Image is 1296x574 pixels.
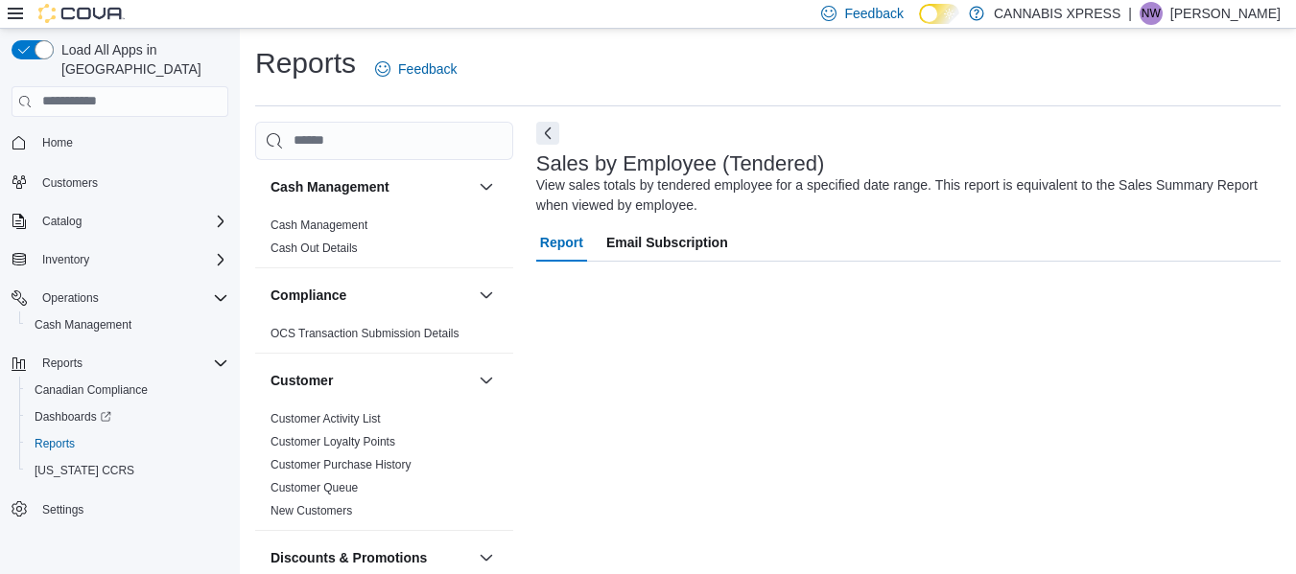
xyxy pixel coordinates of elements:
h3: Cash Management [271,177,389,196]
a: Customer Purchase History [271,458,412,471]
span: Customer Queue [271,480,358,495]
span: New Customers [271,503,352,518]
button: Customer [271,371,471,390]
button: Inventory [35,248,97,271]
button: Cash Management [271,177,471,196]
span: [US_STATE] CCRS [35,463,134,478]
a: Dashboards [27,405,119,428]
div: View sales totals by tendered employee for a specified date range. This report is equivalent to t... [536,175,1271,216]
span: Customer Activity List [271,411,381,426]
a: Settings [35,498,91,521]
button: Next [536,122,559,145]
span: Operations [42,290,99,306]
span: Cash Management [271,218,367,233]
button: Catalog [35,210,89,233]
span: Dashboards [35,409,111,425]
a: Dashboards [19,403,236,430]
span: Catalog [42,214,82,229]
span: Dashboards [27,405,228,428]
button: Inventory [4,246,236,273]
span: Customers [35,170,228,194]
p: | [1128,2,1132,25]
button: Reports [35,352,90,375]
a: Cash Out Details [271,241,358,255]
div: Nathan Wilson [1140,2,1163,25]
span: NW [1142,2,1161,25]
button: Compliance [271,286,471,305]
button: Cash Management [19,311,236,338]
button: Compliance [475,284,498,307]
a: Home [35,131,81,154]
a: Feedback [367,50,464,88]
a: Customer Activity List [271,412,381,425]
button: Settings [4,495,236,523]
button: Home [4,128,236,156]
button: Customer [475,369,498,392]
span: Cash Out Details [271,241,358,256]
span: Feedback [398,59,457,79]
a: Customer Queue [271,481,358,494]
span: Washington CCRS [27,459,228,482]
a: OCS Transaction Submission Details [271,327,459,340]
span: Cash Management [35,317,131,333]
a: Cash Management [27,313,139,336]
span: Home [42,135,73,150]
span: Email Subscription [606,223,728,262]
span: Report [540,223,583,262]
span: Reports [27,432,228,455]
span: Feedback [844,4,903,23]
span: Cash Management [27,313,228,336]
h3: Compliance [271,286,346,305]
span: Reports [35,436,75,451]
h3: Sales by Employee (Tendered) [536,152,825,175]
span: Reports [35,352,228,375]
h1: Reports [255,44,356,82]
span: Customer Loyalty Points [271,434,395,449]
span: Customer Purchase History [271,457,412,472]
span: Customers [42,175,98,191]
span: Catalog [35,210,228,233]
button: Operations [35,287,106,310]
span: Inventory [35,248,228,271]
button: Discounts & Promotions [271,548,471,567]
div: Compliance [255,322,513,353]
a: Canadian Compliance [27,379,155,402]
a: New Customers [271,504,352,517]
span: Canadian Compliance [27,379,228,402]
a: Customers [35,172,106,195]
p: [PERSON_NAME] [1170,2,1281,25]
button: Customers [4,168,236,195]
button: Reports [4,350,236,377]
span: Dark Mode [919,24,920,25]
a: [US_STATE] CCRS [27,459,142,482]
span: Settings [42,502,83,517]
button: Catalog [4,208,236,235]
a: Customer Loyalty Points [271,435,395,448]
span: Home [35,130,228,154]
span: Operations [35,287,228,310]
input: Dark Mode [919,4,959,24]
a: Cash Management [271,218,367,232]
button: Reports [19,430,236,457]
span: Inventory [42,252,89,267]
span: Load All Apps in [GEOGRAPHIC_DATA] [54,40,228,79]
h3: Discounts & Promotions [271,548,427,567]
div: Cash Management [255,214,513,267]
h3: Customer [271,371,333,390]
button: Operations [4,285,236,311]
span: Reports [42,356,82,371]
button: Canadian Compliance [19,377,236,403]
img: Cova [38,4,125,23]
div: Customer [255,407,513,530]
a: Reports [27,432,82,455]
button: Cash Management [475,175,498,198]
span: OCS Transaction Submission Details [271,326,459,341]
p: CANNABIS XPRESS [994,2,1120,25]
nav: Complex example [12,121,228,573]
span: Settings [35,497,228,521]
button: Discounts & Promotions [475,546,498,569]
span: Canadian Compliance [35,382,148,398]
button: [US_STATE] CCRS [19,457,236,484]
